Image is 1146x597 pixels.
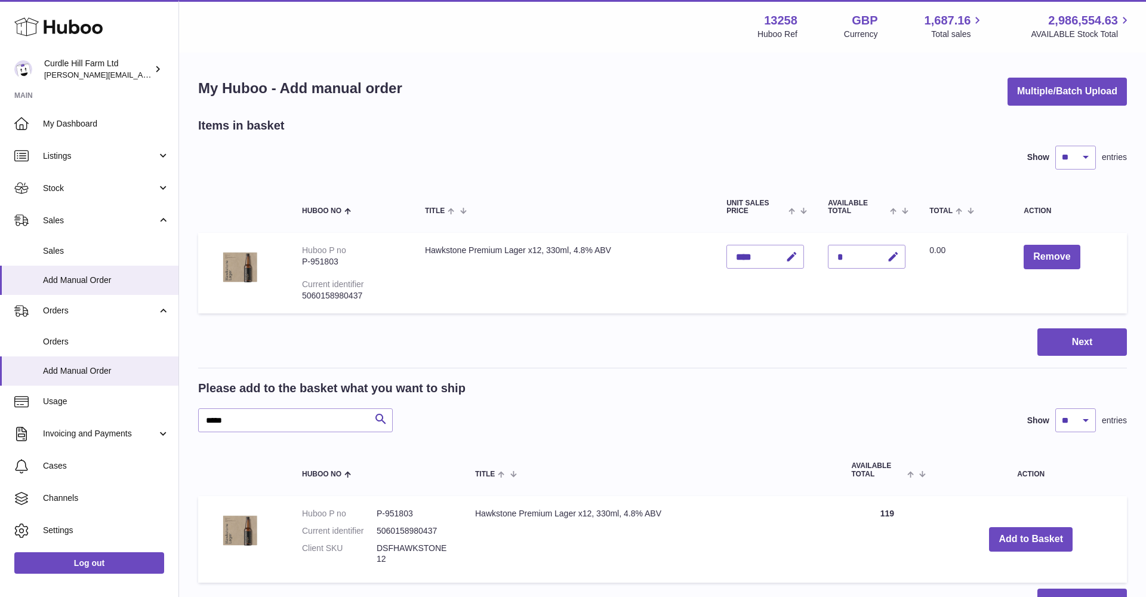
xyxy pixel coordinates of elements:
span: Settings [43,525,170,536]
a: 1,687.16 Total sales [925,13,985,40]
span: Add Manual Order [43,275,170,286]
dd: DSFHAWKSTONE12 [377,543,451,565]
span: Unit Sales Price [726,199,785,215]
img: miranda@diddlysquatfarmshop.com [14,60,32,78]
td: 119 [839,496,935,583]
dd: 5060158980437 [377,525,451,537]
span: Listings [43,150,157,162]
a: Log out [14,552,164,574]
span: Huboo no [302,207,341,215]
label: Show [1027,152,1049,163]
div: 5060158980437 [302,290,401,301]
img: Hawkstone Premium Lager x12, 330ml, 4.8% ABV [210,508,270,553]
span: My Dashboard [43,118,170,130]
span: Usage [43,396,170,407]
span: Stock [43,183,157,194]
div: Current identifier [302,279,364,289]
span: Orders [43,305,157,316]
span: Orders [43,336,170,347]
a: 2,986,554.63 AVAILABLE Stock Total [1031,13,1132,40]
div: Huboo Ref [757,29,797,40]
h2: Items in basket [198,118,285,134]
span: Huboo no [302,470,341,478]
button: Remove [1024,245,1080,269]
span: Add Manual Order [43,365,170,377]
span: Invoicing and Payments [43,428,157,439]
span: 0.00 [929,245,945,255]
span: entries [1102,152,1127,163]
span: entries [1102,415,1127,426]
div: Huboo P no [302,245,346,255]
button: Multiple/Batch Upload [1008,78,1127,106]
span: AVAILABLE Total [828,199,887,215]
span: Total [929,207,953,215]
button: Next [1037,328,1127,356]
span: AVAILABLE Stock Total [1031,29,1132,40]
td: Hawkstone Premium Lager x12, 330ml, 4.8% ABV [413,233,714,313]
label: Show [1027,415,1049,426]
h2: Please add to the basket what you want to ship [198,380,466,396]
th: Action [935,450,1127,490]
span: Total sales [931,29,984,40]
div: Curdle Hill Farm Ltd [44,58,152,81]
div: Action [1024,207,1115,215]
span: Sales [43,215,157,226]
dt: Huboo P no [302,508,377,519]
span: Cases [43,460,170,472]
span: Sales [43,245,170,257]
h1: My Huboo - Add manual order [198,79,402,98]
td: Hawkstone Premium Lager x12, 330ml, 4.8% ABV [463,496,839,583]
dd: P-951803 [377,508,451,519]
strong: GBP [852,13,877,29]
div: Currency [844,29,878,40]
div: P-951803 [302,256,401,267]
dt: Client SKU [302,543,377,565]
span: 1,687.16 [925,13,971,29]
img: Hawkstone Premium Lager x12, 330ml, 4.8% ABV [210,245,270,290]
span: AVAILABLE Total [851,462,904,478]
span: [PERSON_NAME][EMAIL_ADDRESS][DOMAIN_NAME] [44,70,239,79]
button: Add to Basket [989,527,1073,552]
span: 2,986,554.63 [1048,13,1118,29]
span: Title [425,207,445,215]
span: Title [475,470,495,478]
strong: 13258 [764,13,797,29]
span: Channels [43,493,170,504]
dt: Current identifier [302,525,377,537]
